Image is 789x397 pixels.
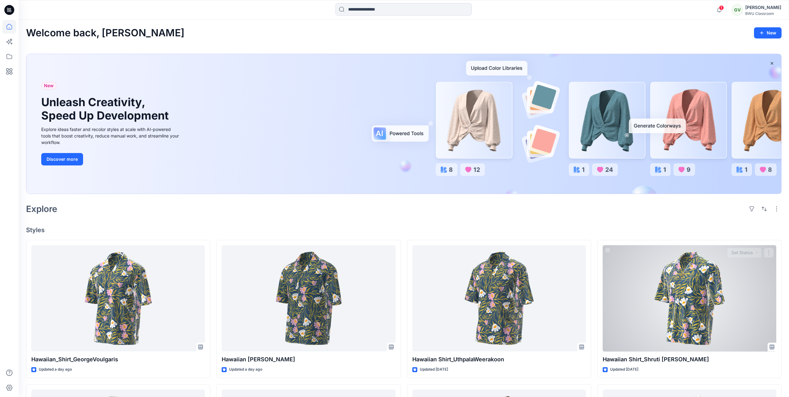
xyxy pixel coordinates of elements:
[420,366,448,373] p: Updated [DATE]
[719,5,724,10] span: 1
[754,27,782,38] button: New
[26,226,782,234] h4: Styles
[41,153,181,165] a: Discover more
[745,11,781,16] div: BWU Classroom
[41,126,181,146] div: Explore ideas faster and recolor styles at scale with AI-powered tools that boost creativity, red...
[229,366,262,373] p: Updated a day ago
[31,245,205,352] a: Hawaiian_Shirt_GeorgeVoulgaris
[44,82,54,89] span: New
[41,96,171,122] h1: Unleash Creativity, Speed Up Development
[31,355,205,364] p: Hawaiian_Shirt_GeorgeVoulgaris
[222,245,395,352] a: Hawaiian Shirt_Lisha Sanders
[222,355,395,364] p: Hawaiian [PERSON_NAME]
[26,27,184,39] h2: Welcome back, [PERSON_NAME]
[732,4,743,16] div: GV
[603,355,776,364] p: Hawaiian Shirt_Shruti [PERSON_NAME]
[39,366,72,373] p: Updated a day ago
[412,355,586,364] p: Hawaiian Shirt_UthpalaWeerakoon
[41,153,83,165] button: Discover more
[610,366,638,373] p: Updated [DATE]
[26,204,57,214] h2: Explore
[412,245,586,352] a: Hawaiian Shirt_UthpalaWeerakoon
[603,245,776,352] a: Hawaiian Shirt_Shruti Rathor
[745,4,781,11] div: [PERSON_NAME]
